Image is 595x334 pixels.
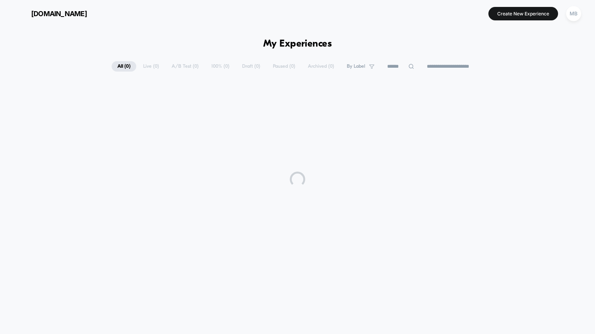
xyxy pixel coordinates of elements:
span: All ( 0 ) [112,61,136,72]
button: Create New Experience [488,7,558,20]
h1: My Experiences [263,38,332,50]
span: By Label [347,63,365,69]
button: [DOMAIN_NAME] [12,7,89,20]
div: MB [566,6,581,21]
button: MB [564,6,583,22]
span: [DOMAIN_NAME] [31,10,87,18]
